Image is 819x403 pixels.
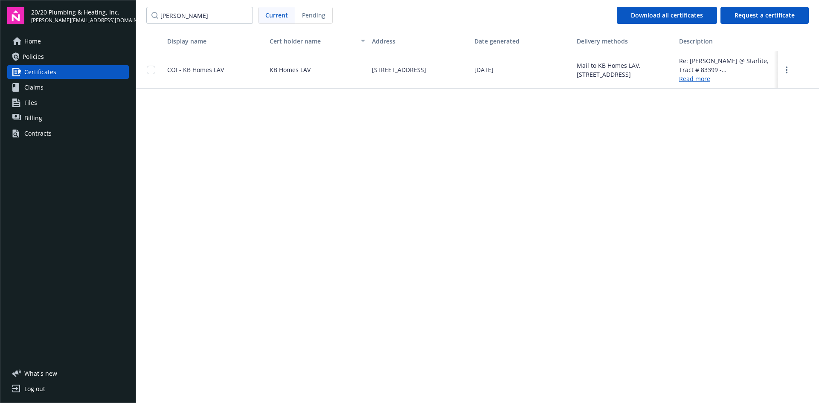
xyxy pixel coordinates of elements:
[369,31,471,51] button: Address
[24,65,56,79] span: Certificates
[735,11,795,19] span: Request a certificate
[676,31,778,51] button: Description
[372,37,468,46] div: Address
[474,65,494,74] span: [DATE]
[7,7,24,24] img: navigator-logo.svg
[31,8,129,17] span: 20/20 Plumbing & Heating, Inc.
[7,65,129,79] a: Certificates
[7,369,71,378] button: What's new
[147,66,155,74] input: Toggle Row Selected
[7,35,129,48] a: Home
[266,31,369,51] button: Cert holder name
[679,56,775,74] div: Re: [PERSON_NAME] @ Starlite, Tract # 83399 - [GEOGRAPHIC_DATA]. KB Home Greater Los Angeles Inc....
[573,31,676,51] button: Delivery methods
[167,37,263,46] div: Display name
[7,127,129,140] a: Contracts
[167,66,224,74] span: COI - KB Homes LAV
[270,65,311,74] span: KB Homes LAV
[24,127,52,140] div: Contracts
[302,11,325,20] span: Pending
[7,111,129,125] a: Billing
[295,7,332,23] span: Pending
[471,31,573,51] button: Date generated
[24,369,57,378] span: What ' s new
[24,382,45,396] div: Log out
[164,31,266,51] button: Display name
[372,65,426,74] span: [STREET_ADDRESS]
[31,7,129,24] button: 20/20 Plumbing & Heating, Inc.[PERSON_NAME][EMAIL_ADDRESS][DOMAIN_NAME]
[24,81,44,94] span: Claims
[631,11,703,19] span: Download all certificates
[24,35,41,48] span: Home
[679,74,775,83] a: Read more
[7,50,129,64] a: Policies
[474,37,570,46] div: Date generated
[781,65,792,75] a: more
[24,111,42,125] span: Billing
[265,11,288,20] span: Current
[577,61,672,79] div: Mail to KB Homes LAV, [STREET_ADDRESS]
[31,17,129,24] span: [PERSON_NAME][EMAIL_ADDRESS][DOMAIN_NAME]
[7,96,129,110] a: Files
[7,81,129,94] a: Claims
[270,37,356,46] div: Cert holder name
[23,50,44,64] span: Policies
[146,7,253,24] input: Filter certificates...
[679,37,775,46] div: Description
[720,7,809,24] button: Request a certificate
[577,37,672,46] div: Delivery methods
[24,96,37,110] span: Files
[617,7,717,24] button: Download all certificates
